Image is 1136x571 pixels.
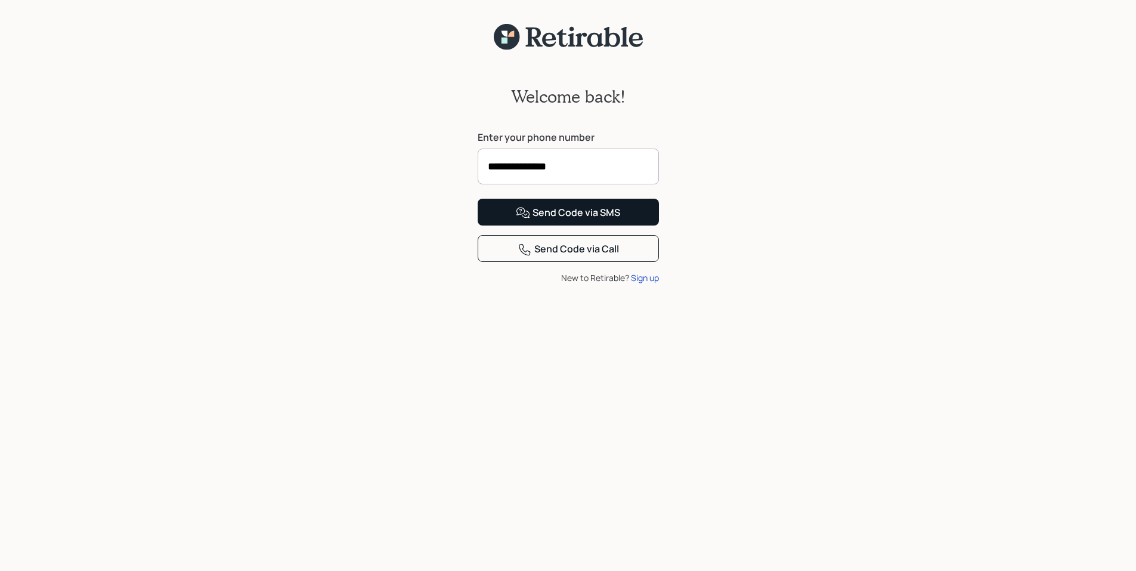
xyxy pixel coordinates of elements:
button: Send Code via SMS [478,199,659,226]
div: Send Code via SMS [516,206,620,220]
label: Enter your phone number [478,131,659,144]
div: Sign up [631,271,659,284]
h2: Welcome back! [511,87,626,107]
div: Send Code via Call [518,242,619,257]
div: New to Retirable? [478,271,659,284]
button: Send Code via Call [478,235,659,262]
